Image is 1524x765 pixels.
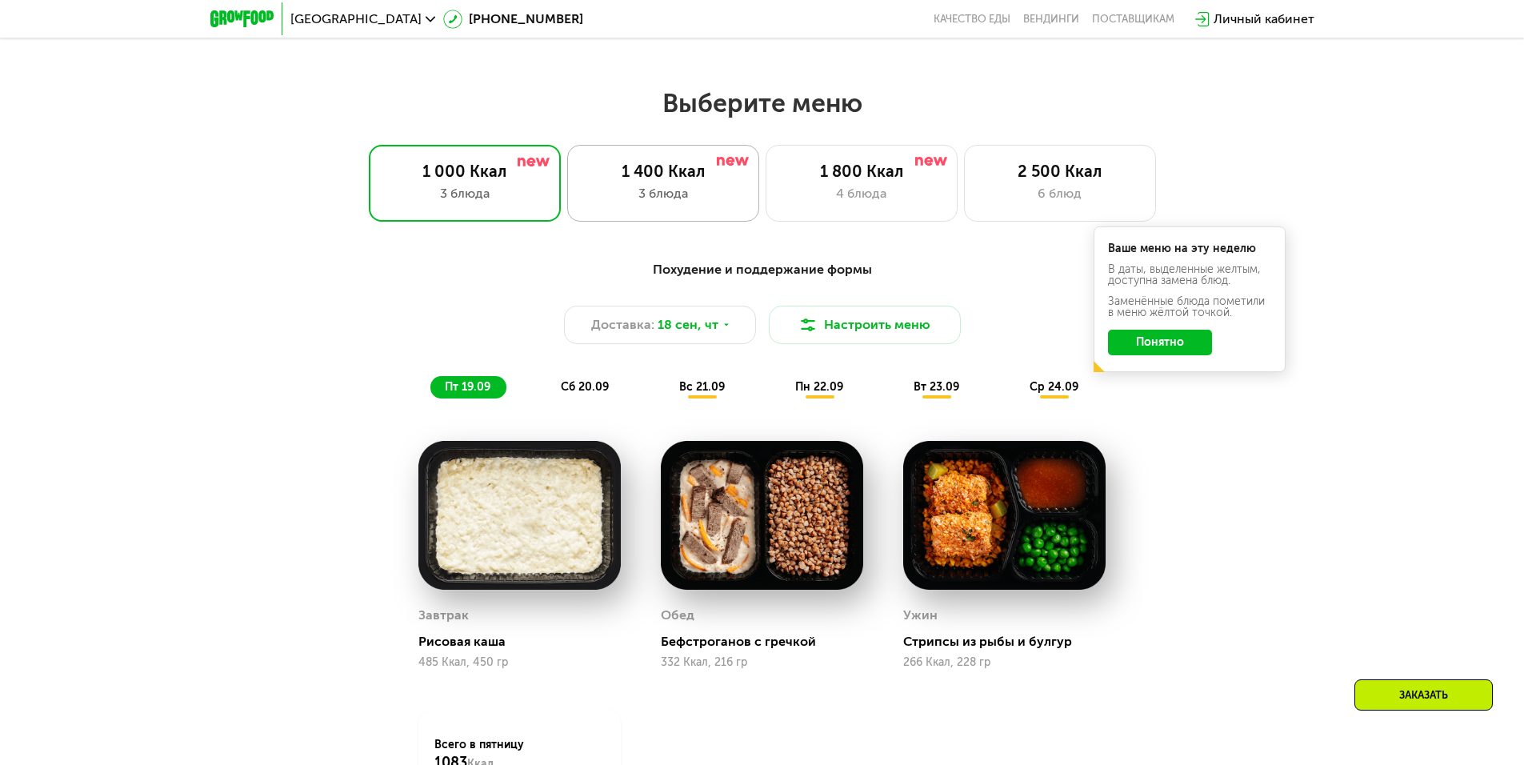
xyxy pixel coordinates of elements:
[914,380,959,394] span: вт 23.09
[386,184,544,203] div: 3 блюда
[591,315,654,334] span: Доставка:
[418,603,469,627] div: Завтрак
[418,656,621,669] div: 485 Ккал, 450 гр
[658,315,718,334] span: 18 сен, чт
[445,380,490,394] span: пт 19.09
[1023,13,1079,26] a: Вендинги
[418,634,634,650] div: Рисовая каша
[981,162,1139,181] div: 2 500 Ккал
[1092,13,1174,26] div: поставщикам
[1108,264,1271,286] div: В даты, выделенные желтым, доступна замена блюд.
[903,603,938,627] div: Ужин
[769,306,961,344] button: Настроить меню
[903,656,1106,669] div: 266 Ккал, 228 гр
[782,184,941,203] div: 4 блюда
[1354,679,1493,711] div: Заказать
[934,13,1010,26] a: Качество еды
[1108,243,1271,254] div: Ваше меню на эту неделю
[661,603,694,627] div: Обед
[1030,380,1078,394] span: ср 24.09
[1108,330,1212,355] button: Понятно
[981,184,1139,203] div: 6 блюд
[679,380,725,394] span: вс 21.09
[1214,10,1314,29] div: Личный кабинет
[795,380,843,394] span: пн 22.09
[51,87,1473,119] h2: Выберите меню
[289,260,1236,280] div: Похудение и поддержание формы
[290,13,422,26] span: [GEOGRAPHIC_DATA]
[584,184,742,203] div: 3 блюда
[903,634,1118,650] div: Стрипсы из рыбы и булгур
[386,162,544,181] div: 1 000 Ккал
[443,10,583,29] a: [PHONE_NUMBER]
[661,634,876,650] div: Бефстроганов с гречкой
[661,656,863,669] div: 332 Ккал, 216 гр
[584,162,742,181] div: 1 400 Ккал
[782,162,941,181] div: 1 800 Ккал
[1108,296,1271,318] div: Заменённые блюда пометили в меню жёлтой точкой.
[561,380,609,394] span: сб 20.09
